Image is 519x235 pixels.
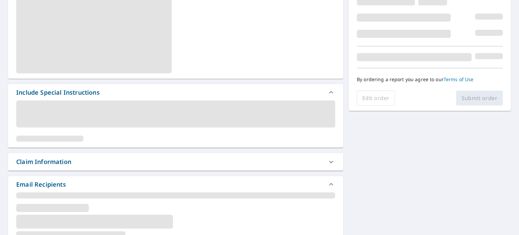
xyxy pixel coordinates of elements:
[8,153,343,170] div: Claim Information
[444,76,474,83] a: Terms of Use
[16,88,100,97] div: Include Special Instructions
[16,157,71,166] div: Claim Information
[357,76,503,83] p: By ordering a report you agree to our
[8,84,343,100] div: Include Special Instructions
[16,180,66,189] div: Email Recipients
[8,176,343,192] div: Email Recipients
